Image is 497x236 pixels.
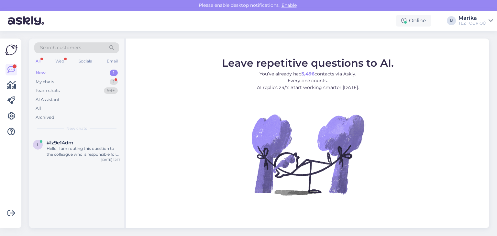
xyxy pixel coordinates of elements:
div: Marika [458,16,486,21]
div: 1 [110,79,118,85]
img: Askly Logo [5,44,17,56]
div: M [447,16,456,25]
span: Search customers [40,44,81,51]
div: 1 [110,70,118,76]
p: You’ve already had contacts via Askly. Every one counts. AI replies 24/7. Start working smarter [... [222,71,394,91]
div: Online [396,15,431,27]
span: l [37,142,39,147]
div: Web [54,57,65,65]
div: [DATE] 12:17 [101,157,120,162]
span: New chats [66,126,87,131]
span: Leave repetitive questions to AI. [222,57,394,69]
div: All [36,105,41,112]
div: New [36,70,46,76]
img: No Chat active [249,96,366,213]
span: #lz9e14dm [47,140,73,146]
div: TEZ TOUR OÜ [458,21,486,26]
b: 5,496 [302,71,315,77]
div: Archived [36,114,54,121]
div: AI Assistant [36,96,60,103]
div: Hello, I am routing this question to the colleague who is responsible for this topic. The reply m... [47,146,120,157]
div: My chats [36,79,54,85]
div: All [34,57,42,65]
span: Enable [280,2,299,8]
div: Socials [77,57,93,65]
div: 99+ [104,87,118,94]
div: Team chats [36,87,60,94]
a: MarikaTEZ TOUR OÜ [458,16,493,26]
div: Email [105,57,119,65]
